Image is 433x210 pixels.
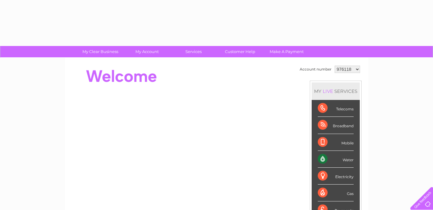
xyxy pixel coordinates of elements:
div: MY SERVICES [312,82,360,100]
a: My Account [122,46,172,57]
div: LIVE [321,88,334,94]
div: Gas [318,185,354,201]
div: Telecoms [318,100,354,117]
td: Account number [298,64,333,74]
div: Electricity [318,168,354,185]
a: Make A Payment [261,46,312,57]
div: Water [318,151,354,168]
a: Services [168,46,219,57]
div: Mobile [318,134,354,151]
div: Broadband [318,117,354,134]
a: Customer Help [215,46,265,57]
a: My Clear Business [75,46,126,57]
